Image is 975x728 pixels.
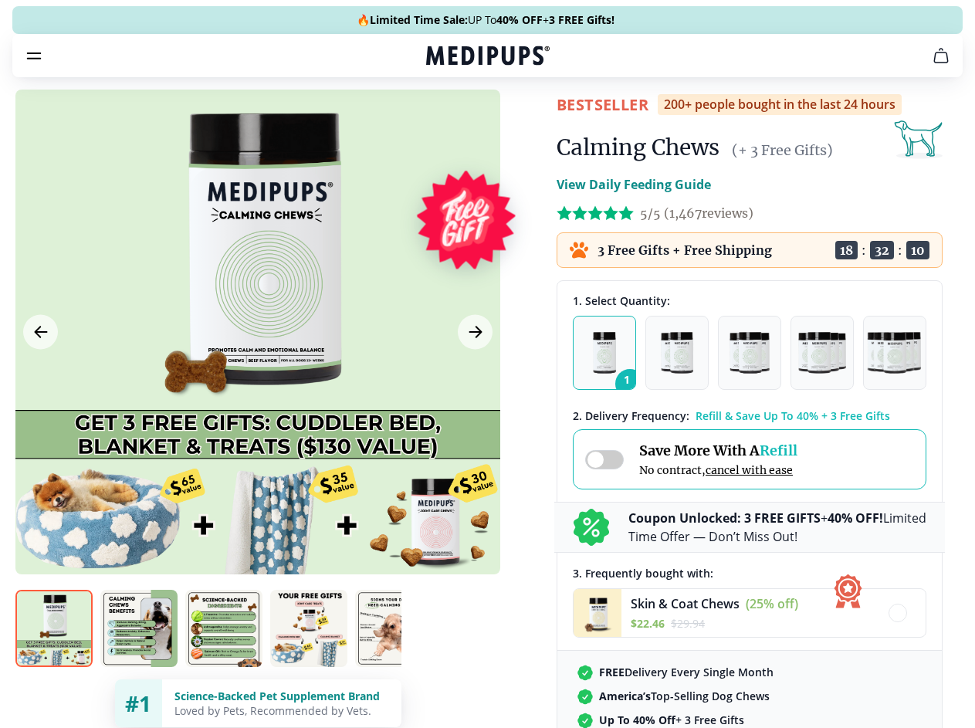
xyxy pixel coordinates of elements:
[355,590,432,667] img: Calming Chews | Natural Dog Supplements
[615,369,645,398] span: 1
[867,332,923,374] img: Pack of 5 - Natural Dog Supplements
[598,242,772,258] p: 3 Free Gifts + Free Shipping
[270,590,347,667] img: Calming Chews | Natural Dog Supplements
[730,332,770,374] img: Pack of 3 - Natural Dog Supplements
[631,595,740,612] span: Skin & Coat Chews
[631,616,665,631] span: $ 22.46
[574,589,621,637] img: Skin & Coat Chews - Medipups
[23,315,58,350] button: Previous Image
[174,689,389,703] div: Science-Backed Pet Supplement Brand
[100,590,178,667] img: Calming Chews | Natural Dog Supplements
[25,46,43,65] button: burger-menu
[557,175,711,194] p: View Daily Feeding Guide
[746,595,798,612] span: (25% off)
[661,332,693,374] img: Pack of 2 - Natural Dog Supplements
[357,12,614,28] span: 🔥 UP To +
[174,703,389,718] div: Loved by Pets, Recommended by Vets.
[923,37,960,74] button: cart
[828,510,883,527] b: 40% OFF!
[15,590,93,667] img: Calming Chews | Natural Dog Supplements
[760,442,797,459] span: Refill
[639,442,797,459] span: Save More With A
[640,205,753,221] span: 5/5 ( 1,467 reviews)
[557,94,648,115] span: BestSeller
[573,293,926,308] div: 1. Select Quantity:
[639,463,797,477] span: No contract,
[870,241,894,259] span: 32
[671,616,705,631] span: $ 29.94
[835,241,858,259] span: 18
[658,94,902,115] div: 200+ people bought in the last 24 hours
[706,463,793,477] span: cancel with ease
[557,134,719,161] h1: Calming Chews
[906,241,929,259] span: 10
[898,242,902,258] span: :
[599,713,744,727] span: + 3 Free Gifts
[862,242,866,258] span: :
[628,510,821,527] b: Coupon Unlocked: 3 FREE GIFTS
[125,689,151,718] span: #1
[573,316,636,390] button: 1
[573,566,713,581] span: 3 . Frequently bought with:
[599,689,651,703] strong: America’s
[593,332,617,374] img: Pack of 1 - Natural Dog Supplements
[696,408,890,423] span: Refill & Save Up To 40% + 3 Free Gifts
[185,590,262,667] img: Calming Chews | Natural Dog Supplements
[798,332,845,374] img: Pack of 4 - Natural Dog Supplements
[599,665,625,679] strong: FREE
[599,665,774,679] span: Delivery Every Single Month
[599,713,675,727] strong: Up To 40% Off
[628,509,926,546] p: + Limited Time Offer — Don’t Miss Out!
[599,689,770,703] span: Top-Selling Dog Chews
[573,408,689,423] span: 2 . Delivery Frequency:
[732,141,833,159] span: (+ 3 Free Gifts)
[426,44,550,70] a: Medipups
[458,315,493,350] button: Next Image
